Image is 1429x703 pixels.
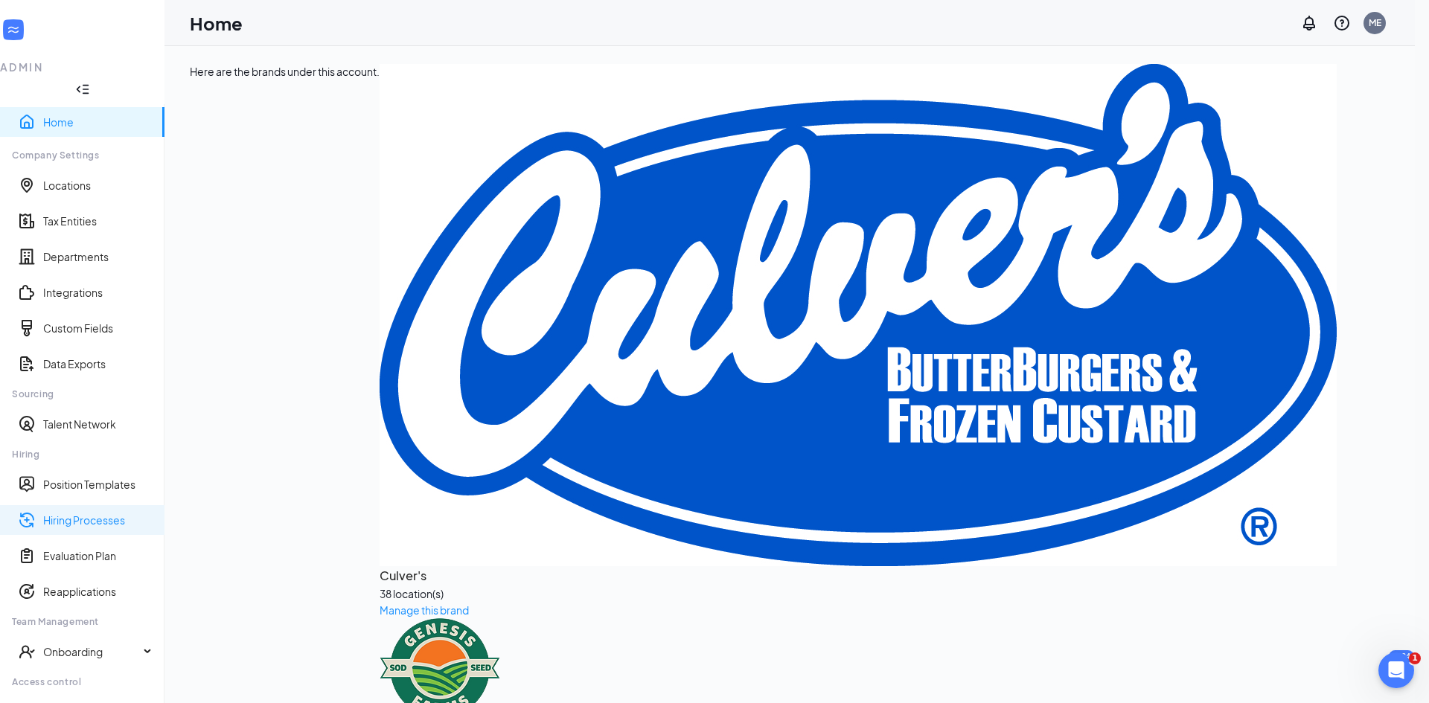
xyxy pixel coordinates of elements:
[12,448,152,460] div: Hiring
[43,548,153,563] a: Evaluation Plan
[43,321,153,336] a: Custom Fields
[43,356,153,371] a: Data Exports
[1300,14,1318,32] svg: Notifications
[43,249,153,264] a: Departments
[1378,652,1414,688] iframe: Intercom live chat
[380,64,1337,566] img: Culver's logo
[43,477,153,492] a: Position Templates
[43,178,153,193] a: Locations
[75,82,90,97] svg: Collapse
[12,615,152,628] div: Team Management
[43,285,153,300] a: Integrations
[380,566,1337,585] h3: Culver's
[43,513,153,527] a: Hiring Processes
[1333,14,1351,32] svg: QuestionInfo
[1409,652,1421,664] span: 1
[18,643,36,661] svg: UserCheck
[43,584,153,599] a: Reapplications
[43,417,153,431] a: Talent Network
[12,388,152,400] div: Sourcing
[12,675,152,688] div: Access control
[1389,650,1414,663] div: 1424
[43,214,153,228] a: Tax Entities
[190,10,243,36] h1: Home
[6,22,21,37] svg: WorkstreamLogo
[380,603,469,617] a: Manage this brand
[12,149,152,161] div: Company Settings
[380,585,1337,602] div: 38 location(s)
[43,644,139,659] div: Onboarding
[1369,16,1381,29] div: ME
[43,115,153,129] a: Home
